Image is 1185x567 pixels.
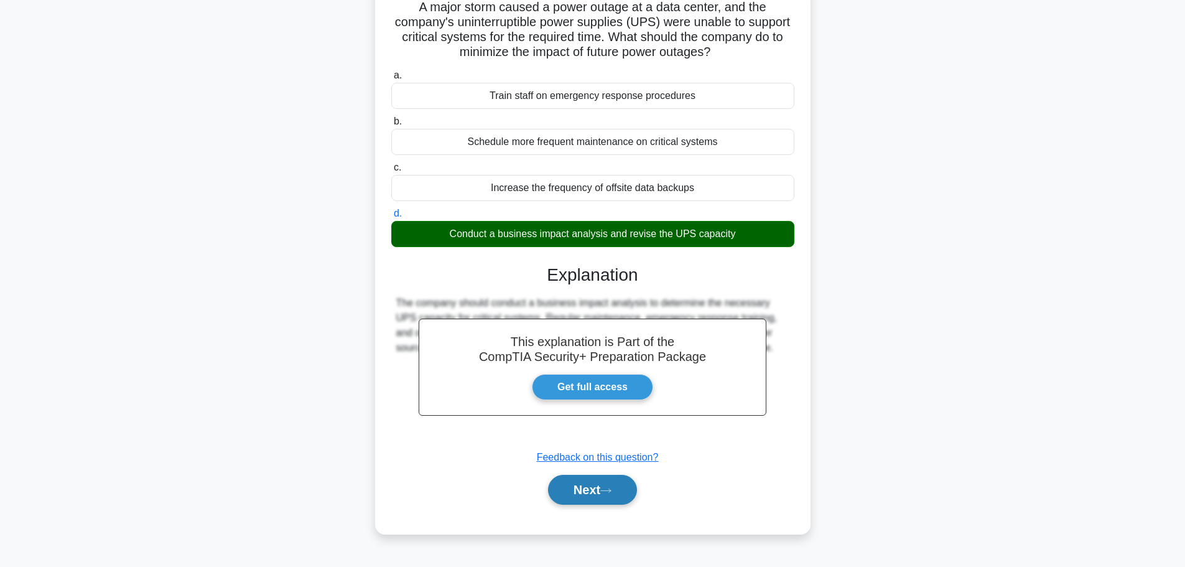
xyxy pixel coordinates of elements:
div: Schedule more frequent maintenance on critical systems [391,129,794,155]
span: c. [394,162,401,172]
span: d. [394,208,402,218]
a: Feedback on this question? [537,452,659,462]
h3: Explanation [399,265,787,286]
div: Increase the frequency of offsite data backups [391,175,794,201]
span: a. [394,70,402,80]
button: Next [548,475,637,505]
div: Conduct a business impact analysis and revise the UPS capacity [391,221,794,247]
span: b. [394,116,402,126]
div: Train staff on emergency response procedures [391,83,794,109]
div: The company should conduct a business impact analysis to determine the necessary UPS capacity for... [396,296,789,355]
a: Get full access [532,374,653,400]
